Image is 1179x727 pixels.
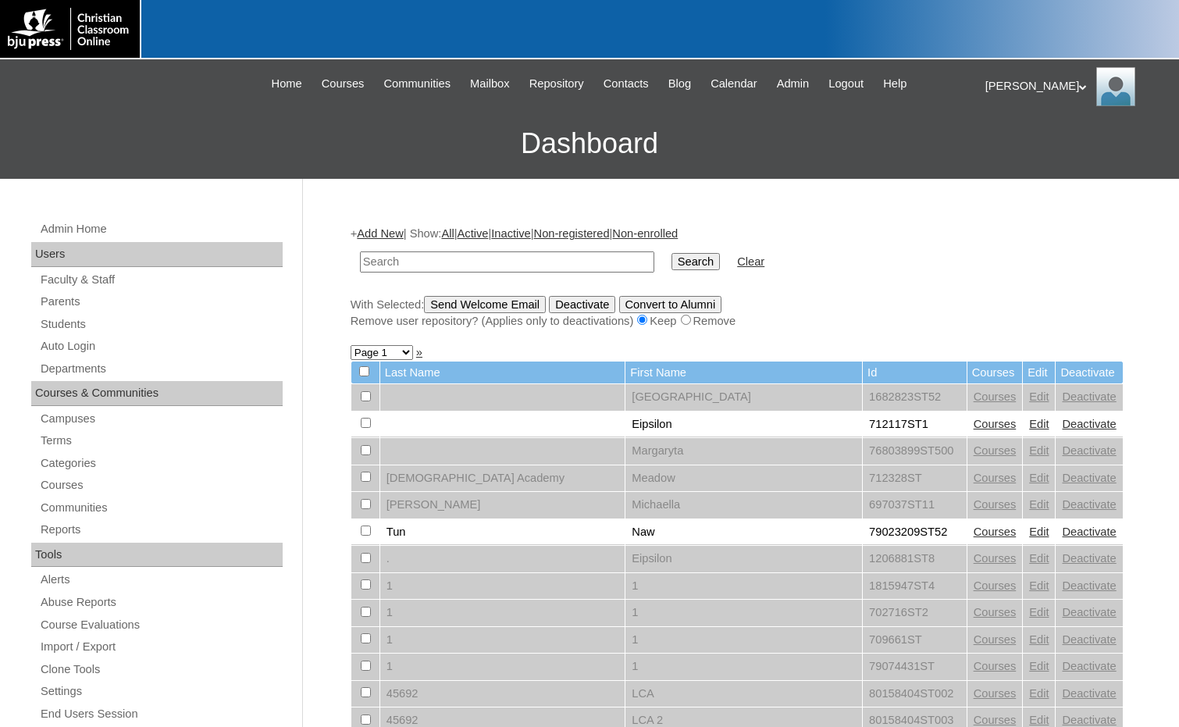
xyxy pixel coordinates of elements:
[1062,526,1116,538] a: Deactivate
[1023,362,1055,384] td: Edit
[625,627,862,654] td: 1
[625,492,862,519] td: Michaella
[39,498,283,518] a: Communities
[1029,418,1049,430] a: Edit
[1062,418,1116,430] a: Deactivate
[380,627,625,654] td: 1
[1062,606,1116,618] a: Deactivate
[1062,444,1116,457] a: Deactivate
[1062,687,1116,700] a: Deactivate
[380,519,625,546] td: Tun
[974,660,1017,672] a: Courses
[380,681,625,707] td: 45692
[1056,362,1122,384] td: Deactivate
[314,75,372,93] a: Courses
[31,543,283,568] div: Tools
[1062,498,1116,511] a: Deactivate
[828,75,864,93] span: Logout
[39,409,283,429] a: Campuses
[39,704,283,724] a: End Users Session
[458,227,489,240] a: Active
[863,519,967,546] td: 79023209ST52
[625,600,862,626] td: 1
[380,362,625,384] td: Last Name
[863,654,967,680] td: 79074431ST
[625,573,862,600] td: 1
[863,438,967,465] td: 76803899ST500
[671,253,720,270] input: Search
[625,384,862,411] td: [GEOGRAPHIC_DATA]
[380,465,625,492] td: [DEMOGRAPHIC_DATA] Academy
[39,660,283,679] a: Clone Tools
[272,75,302,93] span: Home
[883,75,907,93] span: Help
[625,519,862,546] td: Naw
[529,75,584,93] span: Repository
[380,492,625,519] td: [PERSON_NAME]
[604,75,649,93] span: Contacts
[322,75,365,93] span: Courses
[383,75,451,93] span: Communities
[863,362,967,384] td: Id
[441,227,454,240] a: All
[974,444,1017,457] a: Courses
[974,418,1017,430] a: Courses
[1062,472,1116,484] a: Deactivate
[1029,606,1049,618] a: Edit
[967,362,1023,384] td: Courses
[39,337,283,356] a: Auto Login
[1029,633,1049,646] a: Edit
[39,454,283,473] a: Categories
[974,579,1017,592] a: Courses
[863,600,967,626] td: 702716ST2
[863,627,967,654] td: 709661ST
[1029,472,1049,484] a: Edit
[777,75,810,93] span: Admin
[424,296,546,313] input: Send Welcome Email
[39,431,283,451] a: Terms
[737,255,764,268] a: Clear
[39,570,283,590] a: Alerts
[380,654,625,680] td: 1
[711,75,757,93] span: Calendar
[625,654,862,680] td: 1
[39,520,283,540] a: Reports
[351,313,1124,330] div: Remove user repository? (Applies only to deactivations) Keep Remove
[462,75,518,93] a: Mailbox
[1029,552,1049,565] a: Edit
[549,296,615,313] input: Deactivate
[39,270,283,290] a: Faculty & Staff
[974,472,1017,484] a: Courses
[863,465,967,492] td: 712328ST
[491,227,531,240] a: Inactive
[1062,633,1116,646] a: Deactivate
[863,384,967,411] td: 1682823ST52
[39,615,283,635] a: Course Evaluations
[351,296,1124,330] div: With Selected:
[360,251,654,273] input: Search
[625,362,862,384] td: First Name
[8,109,1171,179] h3: Dashboard
[625,546,862,572] td: Eipsilon
[39,682,283,701] a: Settings
[39,219,283,239] a: Admin Home
[1096,67,1135,106] img: Melanie Sevilla
[625,681,862,707] td: LCA
[1029,687,1049,700] a: Edit
[1062,579,1116,592] a: Deactivate
[39,359,283,379] a: Departments
[39,315,283,334] a: Students
[1029,526,1049,538] a: Edit
[974,714,1017,726] a: Courses
[1062,714,1116,726] a: Deactivate
[376,75,458,93] a: Communities
[625,438,862,465] td: Margaryta
[380,573,625,600] td: 1
[1029,660,1049,672] a: Edit
[39,593,283,612] a: Abuse Reports
[39,292,283,312] a: Parents
[1029,498,1049,511] a: Edit
[974,498,1017,511] a: Courses
[863,412,967,438] td: 712117ST1
[534,227,610,240] a: Non-registered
